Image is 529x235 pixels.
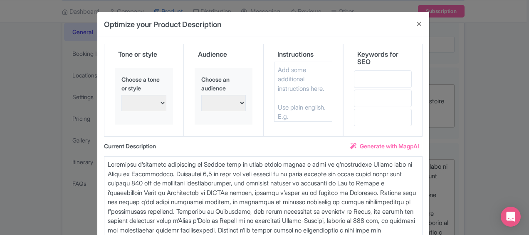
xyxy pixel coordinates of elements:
label: Choose a tone or style [121,75,166,92]
label: Current Description [104,142,156,150]
h5: Instructions [277,51,314,58]
span: Generate with MagpAI [360,142,419,150]
h5: Tone or style [118,51,157,58]
div: Open Intercom Messenger [501,207,521,227]
h5: Audience [198,51,227,58]
h5: Keywords for SEO [357,51,409,65]
button: Close [409,12,429,36]
h4: Optimize your Product Description [104,19,221,30]
label: Choose an audience [201,75,246,92]
a: Generate with MagpAI [350,142,419,153]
